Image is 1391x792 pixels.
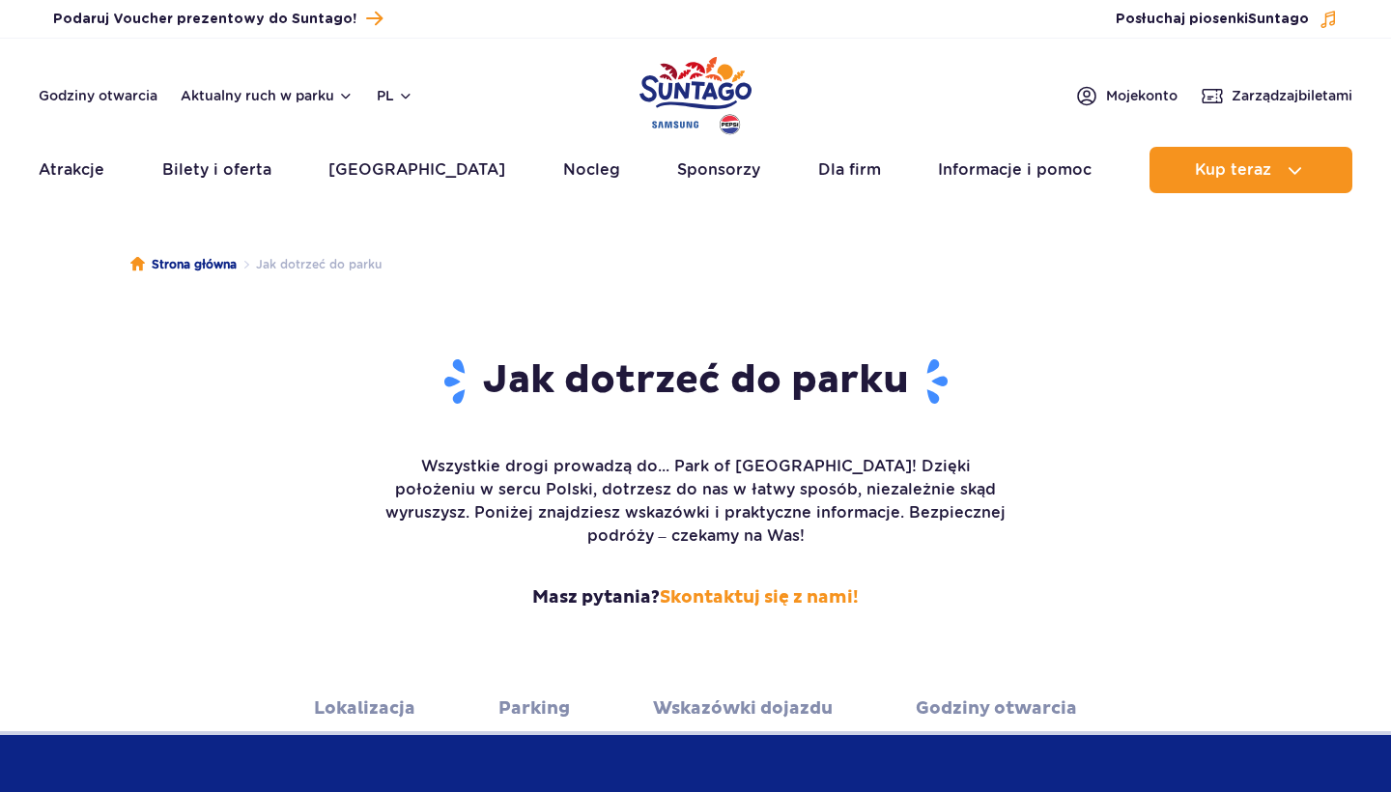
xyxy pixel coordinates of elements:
[1201,84,1352,107] a: Zarządzajbiletami
[1248,13,1309,26] span: Suntago
[653,682,833,735] a: Wskazówki dojazdu
[563,147,620,193] a: Nocleg
[639,48,752,137] a: Park of Poland
[314,682,415,735] a: Lokalizacja
[1116,10,1309,29] span: Posłuchaj piosenki
[677,147,760,193] a: Sponsorzy
[818,147,881,193] a: Dla firm
[382,586,1009,609] strong: Masz pytania?
[1150,147,1352,193] button: Kup teraz
[377,86,413,105] button: pl
[39,147,104,193] a: Atrakcje
[382,455,1009,548] p: Wszystkie drogi prowadzą do... Park of [GEOGRAPHIC_DATA]! Dzięki położeniu w sercu Polski, dotrze...
[328,147,505,193] a: [GEOGRAPHIC_DATA]
[938,147,1092,193] a: Informacje i pomoc
[498,682,570,735] a: Parking
[39,86,157,105] a: Godziny otwarcia
[237,255,382,274] li: Jak dotrzeć do parku
[162,147,271,193] a: Bilety i oferta
[1232,86,1352,105] span: Zarządzaj biletami
[181,88,354,103] button: Aktualny ruch w parku
[916,682,1077,735] a: Godziny otwarcia
[382,356,1009,407] h1: Jak dotrzeć do parku
[660,586,859,608] a: Skontaktuj się z nami!
[1195,161,1271,179] span: Kup teraz
[130,255,237,274] a: Strona główna
[53,6,383,32] a: Podaruj Voucher prezentowy do Suntago!
[1116,10,1338,29] button: Posłuchaj piosenkiSuntago
[53,10,356,29] span: Podaruj Voucher prezentowy do Suntago!
[1106,86,1178,105] span: Moje konto
[1075,84,1178,107] a: Mojekonto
